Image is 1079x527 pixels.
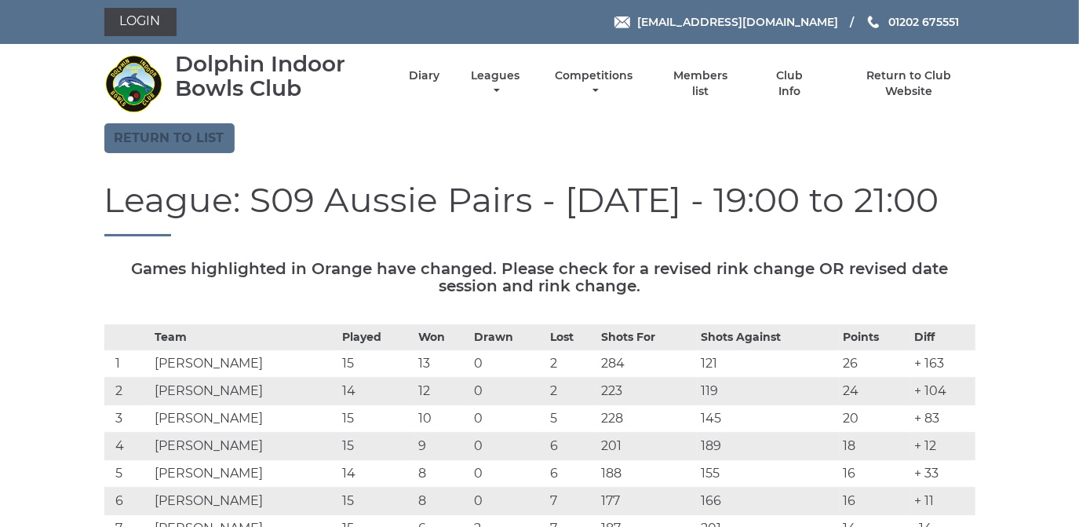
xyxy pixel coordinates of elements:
[104,378,151,405] td: 2
[910,378,975,405] td: + 104
[910,433,975,460] td: + 12
[414,325,470,350] th: Won
[338,433,414,460] td: 15
[104,181,975,236] h1: League: S09 Aussie Pairs - [DATE] - 19:00 to 21:00
[546,488,597,515] td: 7
[597,350,698,378] td: 284
[597,488,698,515] td: 177
[840,405,910,433] td: 20
[888,15,959,29] span: 01202 675551
[338,378,414,405] td: 14
[104,123,235,153] a: Return to list
[467,68,523,99] a: Leagues
[866,13,959,31] a: Phone us 01202 675551
[614,16,630,28] img: Email
[414,460,470,488] td: 8
[614,13,838,31] a: Email [EMAIL_ADDRESS][DOMAIN_NAME]
[910,488,975,515] td: + 11
[698,378,840,405] td: 119
[338,350,414,378] td: 15
[470,488,546,515] td: 0
[546,460,597,488] td: 6
[338,488,414,515] td: 15
[597,405,698,433] td: 228
[338,325,414,350] th: Played
[546,350,597,378] td: 2
[840,350,910,378] td: 26
[470,433,546,460] td: 0
[104,54,163,113] img: Dolphin Indoor Bowls Club
[597,378,698,405] td: 223
[104,8,177,36] a: Login
[104,460,151,488] td: 5
[764,68,815,99] a: Club Info
[910,405,975,433] td: + 83
[151,488,338,515] td: [PERSON_NAME]
[546,405,597,433] td: 5
[840,433,910,460] td: 18
[470,405,546,433] td: 0
[338,405,414,433] td: 15
[597,433,698,460] td: 201
[470,378,546,405] td: 0
[840,325,910,350] th: Points
[910,460,975,488] td: + 33
[175,52,381,101] div: Dolphin Indoor Bowls Club
[470,325,546,350] th: Drawn
[470,350,546,378] td: 0
[698,488,840,515] td: 166
[698,433,840,460] td: 189
[698,350,840,378] td: 121
[664,68,736,99] a: Members list
[842,68,975,99] a: Return to Club Website
[910,350,975,378] td: + 163
[597,460,698,488] td: 188
[409,68,439,83] a: Diary
[552,68,637,99] a: Competitions
[698,460,840,488] td: 155
[414,433,470,460] td: 9
[840,378,910,405] td: 24
[104,433,151,460] td: 4
[104,405,151,433] td: 3
[698,405,840,433] td: 145
[868,16,879,28] img: Phone us
[546,433,597,460] td: 6
[338,460,414,488] td: 14
[470,460,546,488] td: 0
[151,378,338,405] td: [PERSON_NAME]
[597,325,698,350] th: Shots For
[414,350,470,378] td: 13
[546,378,597,405] td: 2
[104,350,151,378] td: 1
[698,325,840,350] th: Shots Against
[840,460,910,488] td: 16
[104,488,151,515] td: 6
[840,488,910,515] td: 16
[637,15,838,29] span: [EMAIL_ADDRESS][DOMAIN_NAME]
[414,405,470,433] td: 10
[104,260,975,295] h5: Games highlighted in Orange have changed. Please check for a revised rink change OR revised date ...
[151,460,338,488] td: [PERSON_NAME]
[546,325,597,350] th: Lost
[151,405,338,433] td: [PERSON_NAME]
[151,325,338,350] th: Team
[414,488,470,515] td: 8
[151,433,338,460] td: [PERSON_NAME]
[414,378,470,405] td: 12
[910,325,975,350] th: Diff
[151,350,338,378] td: [PERSON_NAME]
